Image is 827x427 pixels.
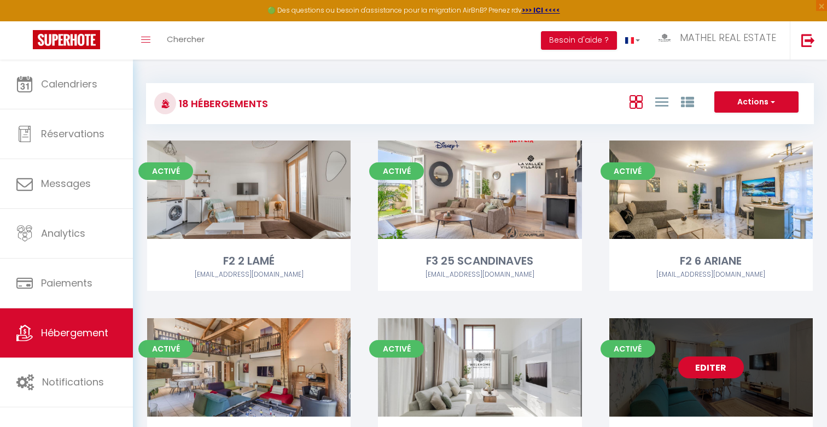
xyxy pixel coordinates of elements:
[41,77,97,91] span: Calendriers
[138,340,193,358] span: Activé
[41,276,92,290] span: Paiements
[167,33,205,45] span: Chercher
[681,92,694,110] a: Vue par Groupe
[601,340,655,358] span: Activé
[714,91,799,113] button: Actions
[541,31,617,50] button: Besoin d'aide ?
[369,340,424,358] span: Activé
[801,33,815,47] img: logout
[609,253,813,270] div: F2 6 ARIANE
[41,326,108,340] span: Hébergement
[147,253,351,270] div: F2 2 LAMÉ
[138,162,193,180] span: Activé
[609,270,813,280] div: Airbnb
[147,270,351,280] div: Airbnb
[369,162,424,180] span: Activé
[522,5,560,15] a: >>> ICI <<<<
[678,356,744,378] a: Editer
[176,91,268,116] h3: 18 Hébergements
[378,253,581,270] div: F3 25 SCANDINAVES
[41,127,104,141] span: Réservations
[33,30,100,49] img: Super Booking
[680,31,776,44] span: MATHEL REAL ESTATE
[42,375,104,389] span: Notifications
[159,21,213,60] a: Chercher
[630,92,643,110] a: Vue en Box
[656,31,673,45] img: ...
[378,270,581,280] div: Airbnb
[648,21,790,60] a: ... MATHEL REAL ESTATE
[41,177,91,190] span: Messages
[655,92,668,110] a: Vue en Liste
[41,226,85,240] span: Analytics
[601,162,655,180] span: Activé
